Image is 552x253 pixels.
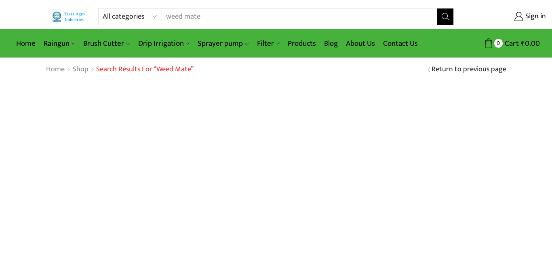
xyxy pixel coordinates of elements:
a: Products [284,34,320,53]
span: ₹ [521,37,525,50]
h1: Search results for “weed mate” [96,65,194,74]
a: 0 Cart ₹0.00 [462,36,540,51]
a: Sign in [466,9,546,24]
button: Search button [437,9,453,25]
span: Sign in [523,11,546,22]
a: About Us [342,34,379,53]
input: Search for... [162,9,427,25]
a: Brush Cutter [79,34,134,53]
a: Sprayer pump [194,34,253,53]
a: Blog [320,34,342,53]
a: Drip Irrigation [134,34,194,53]
span: Cart [503,38,519,49]
a: Contact Us [379,34,422,53]
nav: Breadcrumb [46,64,194,75]
a: Filter [253,34,284,53]
a: Shop [72,64,89,75]
a: Home [12,34,40,53]
a: Return to previous page [432,64,506,75]
bdi: 0.00 [521,37,540,50]
a: Home [46,64,65,75]
a: Raingun [40,34,79,53]
span: 0 [494,39,503,47]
